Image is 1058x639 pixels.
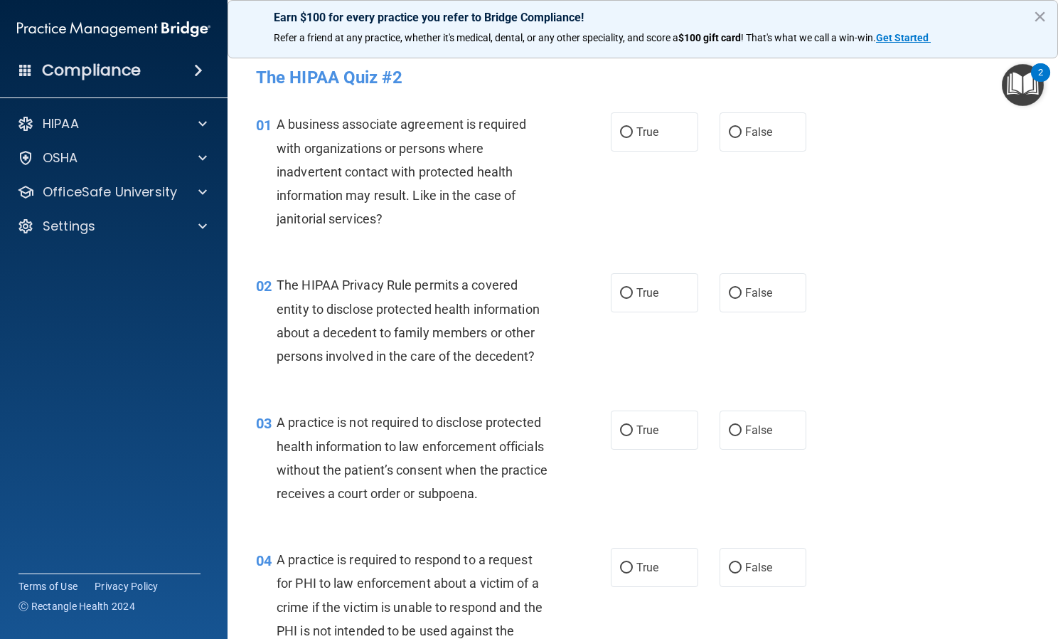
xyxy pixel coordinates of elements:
span: False [745,125,773,139]
input: False [729,127,742,138]
p: OfficeSafe University [43,184,177,201]
span: 03 [256,415,272,432]
input: False [729,288,742,299]
input: True [620,563,633,574]
a: Get Started [876,32,931,43]
input: True [620,127,633,138]
div: 2 [1038,73,1043,91]
span: A business associate agreement is required with organizations or persons where inadvertent contac... [277,117,526,226]
span: A practice is not required to disclose protected health information to law enforcement officials ... [277,415,547,501]
a: OfficeSafe University [17,184,207,201]
span: False [745,286,773,300]
button: Open Resource Center, 2 new notifications [1002,64,1044,106]
span: True [636,286,658,300]
button: Close [1033,5,1047,28]
span: Refer a friend at any practice, whether it's medical, dental, or any other speciality, and score a [274,32,678,43]
p: Settings [43,218,95,235]
a: Privacy Policy [95,579,159,593]
span: Ⓒ Rectangle Health 2024 [18,599,135,613]
input: True [620,288,633,299]
p: OSHA [43,149,78,167]
span: True [636,423,658,437]
p: Earn $100 for every practice you refer to Bridge Compliance! [274,11,1012,24]
span: False [745,423,773,437]
span: The HIPAA Privacy Rule permits a covered entity to disclose protected health information about a ... [277,278,540,364]
input: False [729,426,742,436]
strong: Get Started [876,32,929,43]
span: ! That's what we call a win-win. [741,32,876,43]
span: 04 [256,552,272,569]
input: True [620,426,633,436]
a: HIPAA [17,115,207,132]
span: 02 [256,278,272,295]
span: False [745,561,773,574]
p: HIPAA [43,115,79,132]
a: OSHA [17,149,207,167]
a: Terms of Use [18,579,78,593]
h4: Compliance [42,60,141,80]
h4: The HIPAA Quiz #2 [256,68,1030,87]
span: 01 [256,117,272,134]
strong: $100 gift card [678,32,741,43]
a: Settings [17,218,207,235]
img: PMB logo [17,15,210,43]
span: True [636,125,658,139]
input: False [729,563,742,574]
span: True [636,561,658,574]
